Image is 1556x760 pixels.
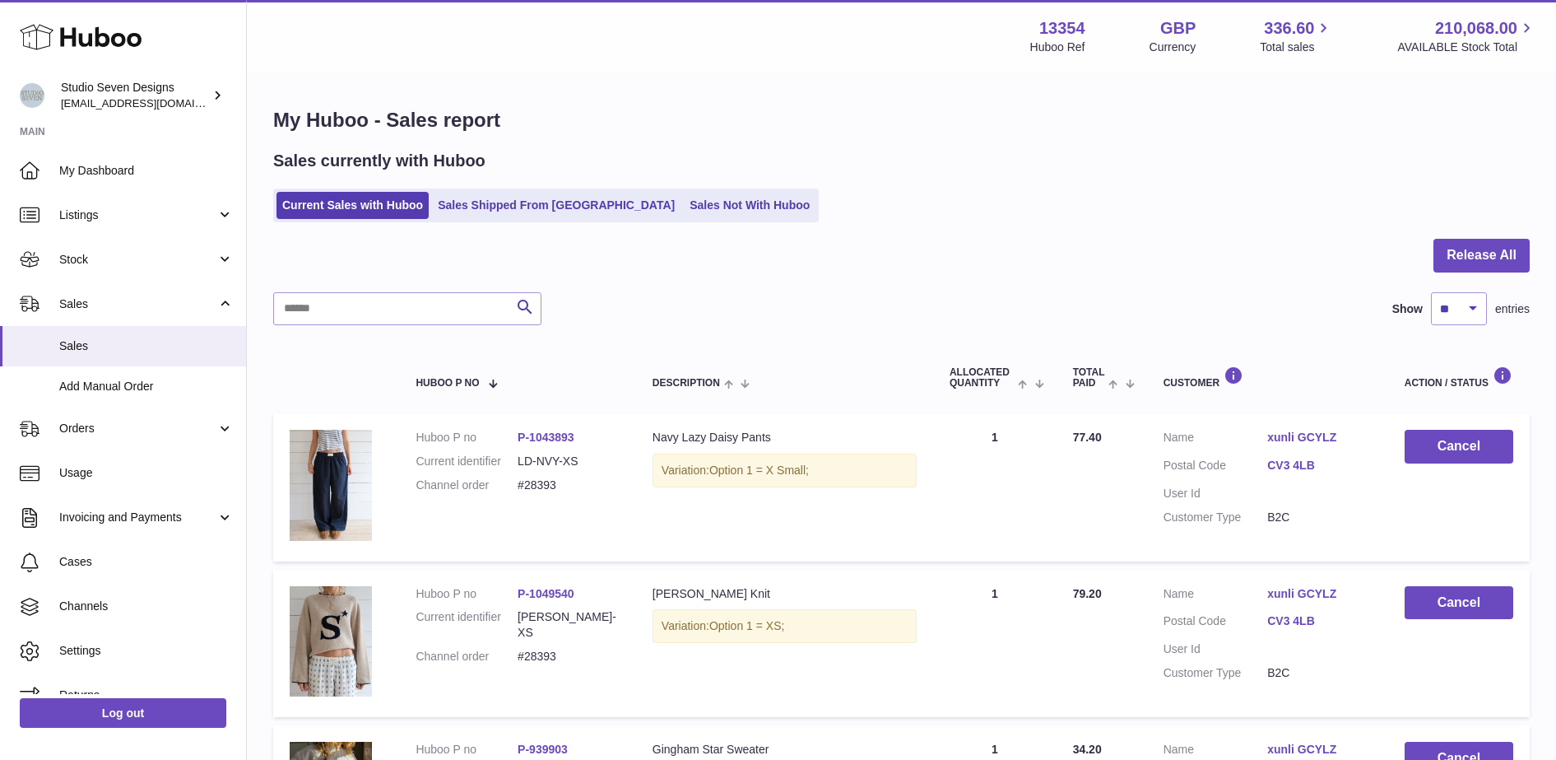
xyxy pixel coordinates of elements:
[1164,510,1268,525] dt: Customer Type
[1164,641,1268,657] dt: User Id
[653,586,917,602] div: [PERSON_NAME] Knit
[1073,743,1102,756] span: 34.20
[59,296,216,312] span: Sales
[1267,613,1372,629] a: CV3 4LB
[416,742,518,758] dt: Huboo P no
[273,150,485,172] h2: Sales currently with Huboo
[1164,458,1268,478] dt: Postal Code
[1267,742,1372,758] a: xunli GCYLZ
[59,252,216,268] span: Stock
[1164,486,1268,501] dt: User Id
[653,609,917,643] div: Variation:
[1164,613,1268,633] dt: Postal Code
[709,619,784,632] span: Option 1 = XS;
[61,80,209,111] div: Studio Seven Designs
[1264,17,1314,40] span: 336.60
[1164,586,1268,606] dt: Name
[416,378,479,389] span: Huboo P no
[1150,40,1196,55] div: Currency
[59,510,216,525] span: Invoicing and Payments
[59,421,216,436] span: Orders
[59,599,234,614] span: Channels
[518,649,620,664] dd: #28393
[276,192,429,219] a: Current Sales with Huboo
[59,643,234,659] span: Settings
[1164,665,1268,681] dt: Customer Type
[653,742,917,758] div: Gingham Star Sweater
[1405,430,1513,464] button: Cancel
[416,586,518,602] dt: Huboo P no
[950,367,1014,389] span: ALLOCATED Quantity
[1160,17,1196,40] strong: GBP
[709,464,809,477] span: Option 1 = X Small;
[1260,40,1333,55] span: Total sales
[416,649,518,664] dt: Channel order
[59,338,234,354] span: Sales
[1397,40,1536,55] span: AVAILABLE Stock Total
[1267,665,1372,681] dd: B2C
[684,192,815,219] a: Sales Not With Huboo
[1267,458,1372,473] a: CV3 4LB
[290,586,372,697] img: 17_56d64574-3a74-4b05-8b9a-b2d4f46fb250.png
[1433,239,1530,273] button: Release All
[59,379,234,394] span: Add Manual Order
[273,107,1530,133] h1: My Huboo - Sales report
[1267,510,1372,525] dd: B2C
[518,478,620,493] dd: #28393
[1164,366,1372,389] div: Customer
[416,454,518,469] dt: Current identifier
[653,378,720,389] span: Description
[1405,366,1513,389] div: Action / Status
[518,609,620,641] dd: [PERSON_NAME]-XS
[416,609,518,641] dt: Current identifier
[1030,40,1085,55] div: Huboo Ref
[1435,17,1517,40] span: 210,068.00
[518,431,574,444] a: P-1043893
[416,430,518,445] dt: Huboo P no
[59,554,234,570] span: Cases
[1495,301,1530,317] span: entries
[59,207,216,223] span: Listings
[20,83,44,108] img: internalAdmin-13354@internal.huboo.com
[518,587,574,600] a: P-1049540
[61,96,242,110] span: [EMAIL_ADDRESS][DOMAIN_NAME]
[1073,367,1105,389] span: Total paid
[653,430,917,445] div: Navy Lazy Daisy Pants
[1392,301,1423,317] label: Show
[1397,17,1536,55] a: 210,068.00 AVAILABLE Stock Total
[59,163,234,179] span: My Dashboard
[1073,587,1102,600] span: 79.20
[432,192,680,219] a: Sales Shipped From [GEOGRAPHIC_DATA]
[1039,17,1085,40] strong: 13354
[653,454,917,487] div: Variation:
[1164,430,1268,450] dt: Name
[933,413,1057,561] td: 1
[1073,431,1102,444] span: 77.40
[290,430,372,540] img: 1_2a0d6f80-86bb-49d4-9e1a-1b60289414d9.png
[1267,586,1372,602] a: xunli GCYLZ
[59,688,234,703] span: Returns
[1267,430,1372,445] a: xunli GCYLZ
[59,465,234,481] span: Usage
[20,698,226,728] a: Log out
[933,570,1057,717] td: 1
[416,478,518,493] dt: Channel order
[1405,586,1513,620] button: Cancel
[1260,17,1333,55] a: 336.60 Total sales
[518,743,568,756] a: P-939903
[518,454,620,469] dd: LD-NVY-XS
